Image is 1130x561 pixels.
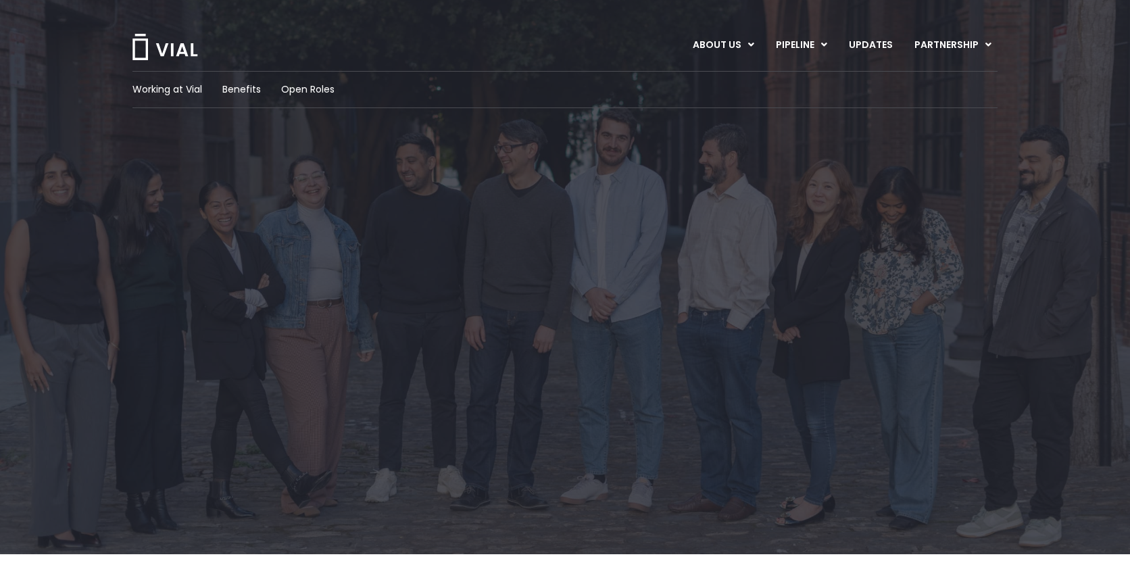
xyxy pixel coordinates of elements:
a: Working at Vial [132,82,202,97]
img: Vial Logo [131,34,199,60]
a: ABOUT USMenu Toggle [682,34,764,57]
a: Open Roles [281,82,335,97]
a: Benefits [222,82,261,97]
a: PIPELINEMenu Toggle [765,34,837,57]
a: UPDATES [838,34,903,57]
a: PARTNERSHIPMenu Toggle [904,34,1002,57]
